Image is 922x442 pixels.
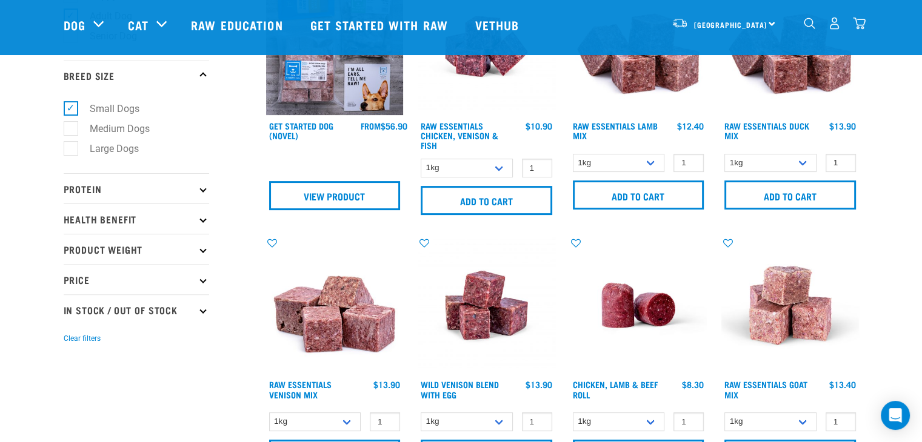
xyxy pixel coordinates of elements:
[361,121,407,131] div: $56.90
[672,18,688,28] img: van-moving.png
[673,154,704,173] input: 1
[70,121,155,136] label: Medium Dogs
[573,382,658,396] a: Chicken, Lamb & Beef Roll
[128,16,149,34] a: Cat
[724,180,856,209] input: Add to cart
[677,121,704,131] div: $12.40
[298,1,463,49] a: Get started with Raw
[64,203,209,234] p: Health Benefit
[826,412,856,431] input: 1
[682,380,704,389] div: $8.30
[64,264,209,294] p: Price
[522,412,552,431] input: 1
[70,101,144,116] label: Small Dogs
[573,180,704,209] input: Add to cart
[64,234,209,264] p: Product Weight
[421,382,499,396] a: Wild Venison Blend with Egg
[853,17,866,30] img: home-icon@2x.png
[269,382,332,396] a: Raw Essentials Venison Mix
[826,154,856,173] input: 1
[70,141,144,156] label: Large Dogs
[179,1,298,49] a: Raw Education
[64,294,209,325] p: In Stock / Out Of Stock
[64,61,209,91] p: Breed Size
[570,237,707,374] img: Raw Essentials Chicken Lamb Beef Bulk Minced Raw Dog Food Roll Unwrapped
[724,382,807,396] a: Raw Essentials Goat Mix
[673,412,704,431] input: 1
[361,124,381,128] span: FROM
[269,181,401,210] a: View Product
[829,380,856,389] div: $13.40
[64,173,209,203] p: Protein
[573,124,658,137] a: Raw Essentials Lamb Mix
[463,1,535,49] a: Vethub
[373,380,400,389] div: $13.90
[694,22,767,27] span: [GEOGRAPHIC_DATA]
[370,412,400,431] input: 1
[804,18,815,29] img: home-icon-1@2x.png
[64,333,101,344] button: Clear filters
[526,121,552,131] div: $10.90
[724,124,809,137] a: Raw Essentials Duck Mix
[266,237,404,374] img: 1113 RE Venison Mix 01
[829,121,856,131] div: $13.90
[64,16,85,34] a: Dog
[526,380,552,389] div: $13.90
[421,186,552,215] input: Add to cart
[721,237,859,374] img: Goat M Ix 38448
[418,237,555,374] img: Venison Egg 1616
[421,124,498,147] a: Raw Essentials Chicken, Venison & Fish
[269,124,333,137] a: Get Started Dog (Novel)
[881,401,910,430] div: Open Intercom Messenger
[522,159,552,177] input: 1
[828,17,841,30] img: user.png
